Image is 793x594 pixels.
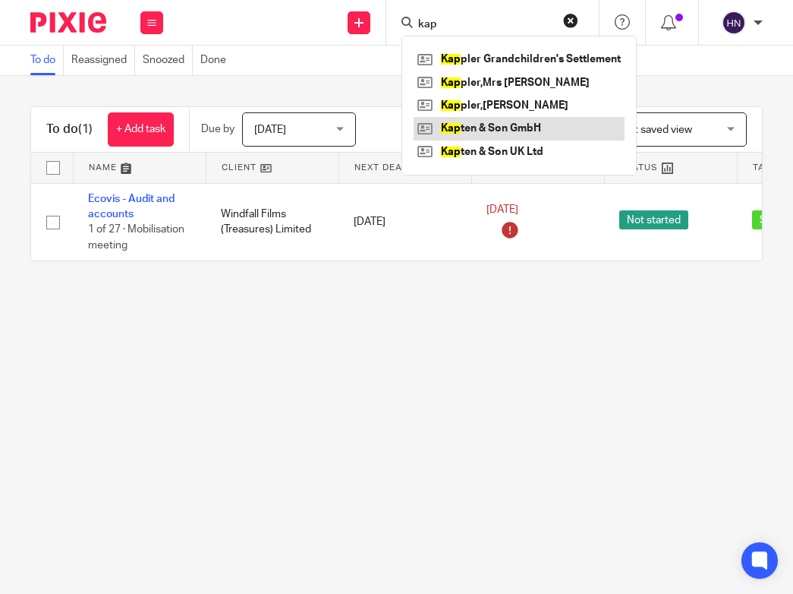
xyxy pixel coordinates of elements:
span: Select saved view [607,125,692,135]
a: Reassigned [71,46,135,75]
span: Tags [753,163,779,172]
p: Due by [201,122,234,137]
span: [DATE] [486,204,518,215]
button: Clear [563,13,578,28]
h1: To do [46,122,93,137]
a: + Add task [108,112,174,147]
td: [DATE] [338,183,471,261]
a: To do [30,46,64,75]
a: Ecovis - Audit and accounts [88,194,175,220]
span: Not started [619,210,688,229]
img: Pixie [30,12,106,33]
span: [DATE] [254,125,286,135]
span: (1) [78,123,93,135]
img: svg%3E [722,11,746,35]
input: Search [417,18,553,32]
a: Done [200,46,234,75]
span: 1 of 27 · Mobilisation meeting [88,224,184,251]
td: Windfall Films (Treasures) Limited [206,183,338,261]
a: Snoozed [143,46,193,75]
